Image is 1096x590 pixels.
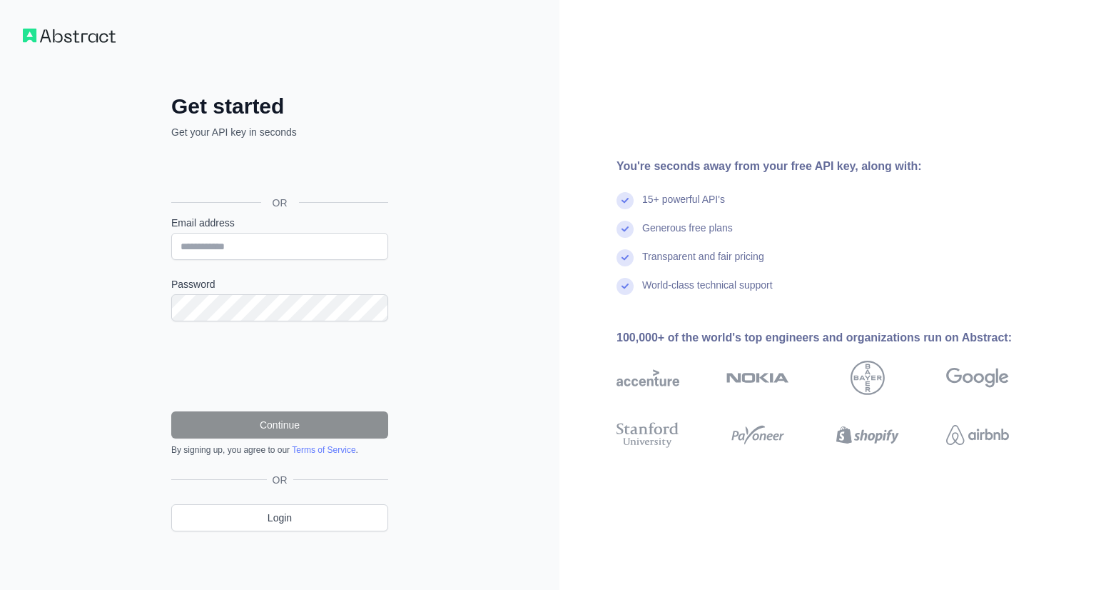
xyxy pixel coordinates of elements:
[616,221,634,238] img: check mark
[642,221,733,249] div: Generous free plans
[171,125,388,139] p: Get your API key in seconds
[642,192,725,221] div: 15+ powerful API's
[726,419,789,451] img: payoneer
[726,361,789,395] img: nokia
[616,419,679,451] img: stanford university
[292,445,355,455] a: Terms of Service
[616,249,634,266] img: check mark
[23,29,116,43] img: Workflow
[946,361,1009,395] img: google
[616,361,679,395] img: accenture
[642,278,773,306] div: World-class technical support
[946,419,1009,451] img: airbnb
[836,419,899,451] img: shopify
[171,94,388,119] h2: Get started
[171,504,388,531] a: Login
[171,411,388,439] button: Continue
[616,278,634,295] img: check mark
[171,277,388,291] label: Password
[171,444,388,456] div: By signing up, you agree to our .
[261,196,299,210] span: OR
[164,155,392,186] iframe: Sign in with Google Button
[171,339,388,394] iframe: reCAPTCHA
[642,249,764,278] div: Transparent and fair pricing
[171,216,388,230] label: Email address
[267,473,293,487] span: OR
[616,329,1055,346] div: 100,000+ of the world's top engineers and organizations run on Abstract:
[616,158,1055,175] div: You're seconds away from your free API key, along with:
[851,361,885,395] img: bayer
[616,192,634,209] img: check mark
